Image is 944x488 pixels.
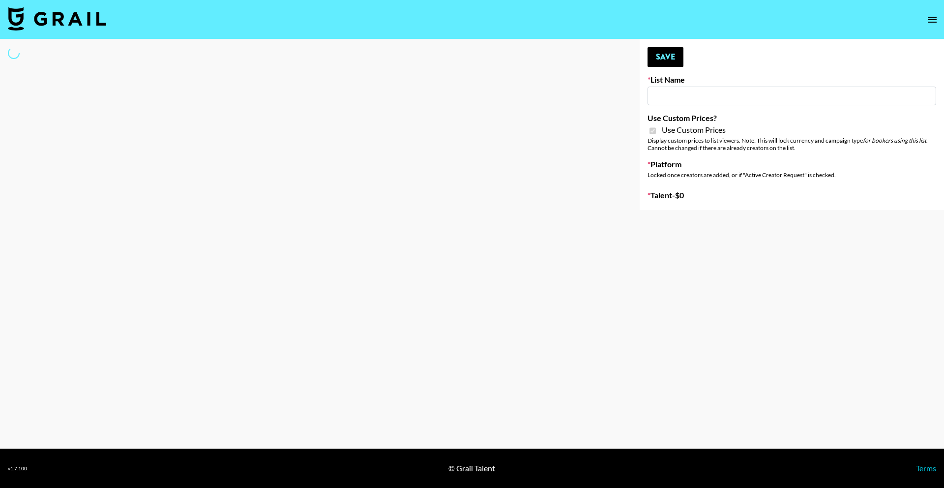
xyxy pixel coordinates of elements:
[662,125,726,135] span: Use Custom Prices
[863,137,926,144] em: for bookers using this list
[648,190,936,200] label: Talent - $ 0
[8,7,106,30] img: Grail Talent
[648,75,936,85] label: List Name
[8,465,27,472] div: v 1.7.100
[916,463,936,473] a: Terms
[922,10,942,30] button: open drawer
[648,47,683,67] button: Save
[648,113,936,123] label: Use Custom Prices?
[648,159,936,169] label: Platform
[648,137,936,152] div: Display custom prices to list viewers. Note: This will lock currency and campaign type . Cannot b...
[648,171,936,179] div: Locked once creators are added, or if "Active Creator Request" is checked.
[448,463,495,473] div: © Grail Talent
